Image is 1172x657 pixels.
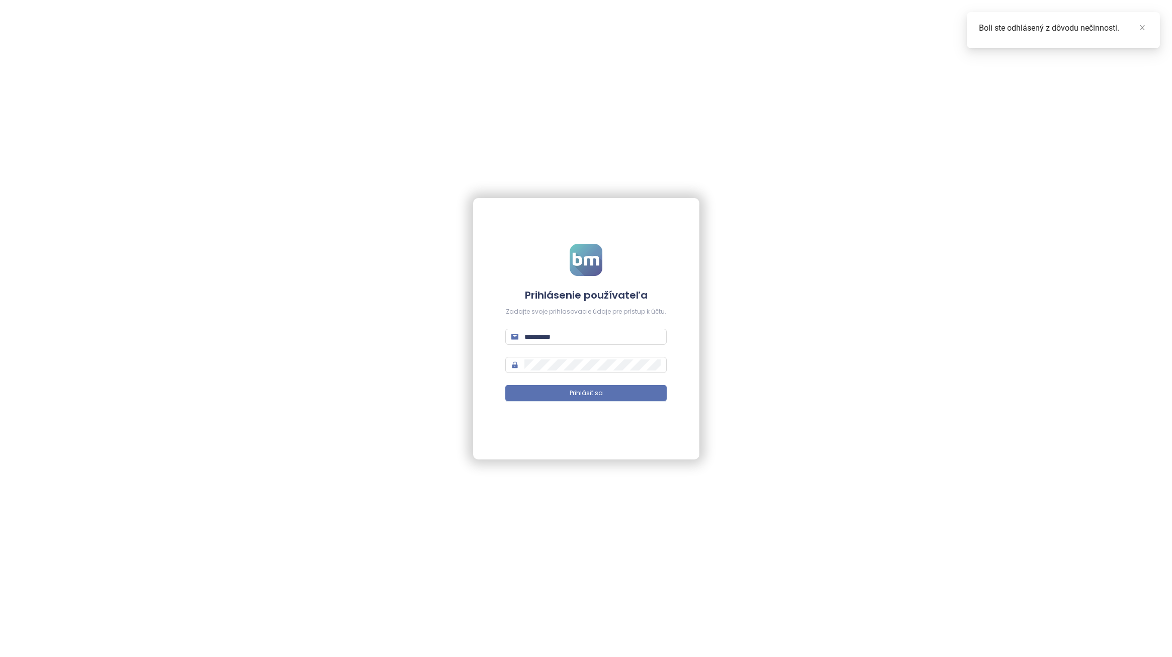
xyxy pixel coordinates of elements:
[505,385,667,401] button: Prihlásiť sa
[505,288,667,302] h4: Prihlásenie používateľa
[511,333,518,340] span: mail
[505,307,667,317] div: Zadajte svoje prihlasovacie údaje pre prístup k účtu.
[570,244,602,276] img: logo
[1139,24,1146,31] span: close
[511,361,518,368] span: lock
[979,22,1148,34] div: Boli ste odhlásený z dôvodu nečinnosti.
[570,389,603,398] span: Prihlásiť sa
